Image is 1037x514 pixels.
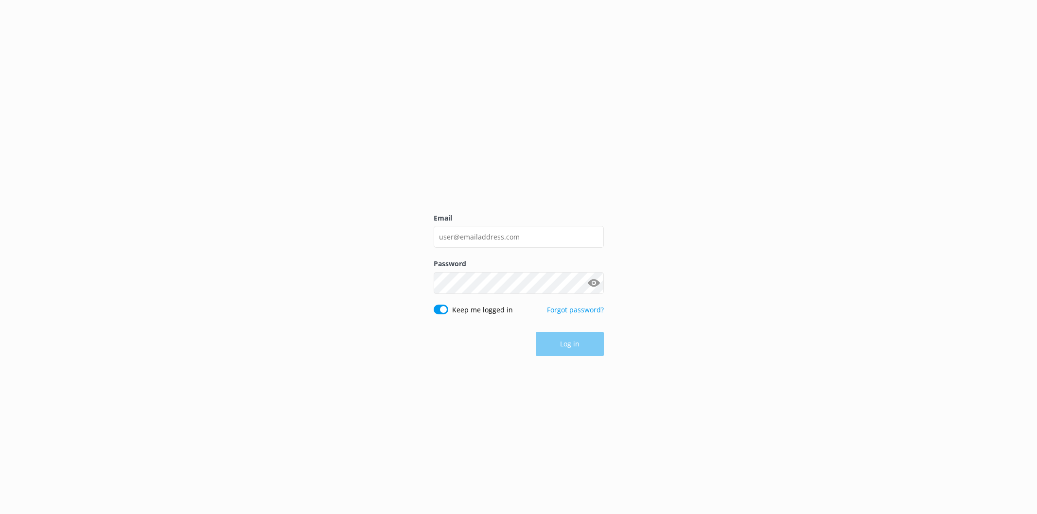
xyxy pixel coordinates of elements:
label: Email [434,213,604,223]
label: Password [434,258,604,269]
input: user@emailaddress.com [434,226,604,248]
label: Keep me logged in [452,305,513,315]
a: Forgot password? [547,305,604,314]
button: Show password [584,273,604,292]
